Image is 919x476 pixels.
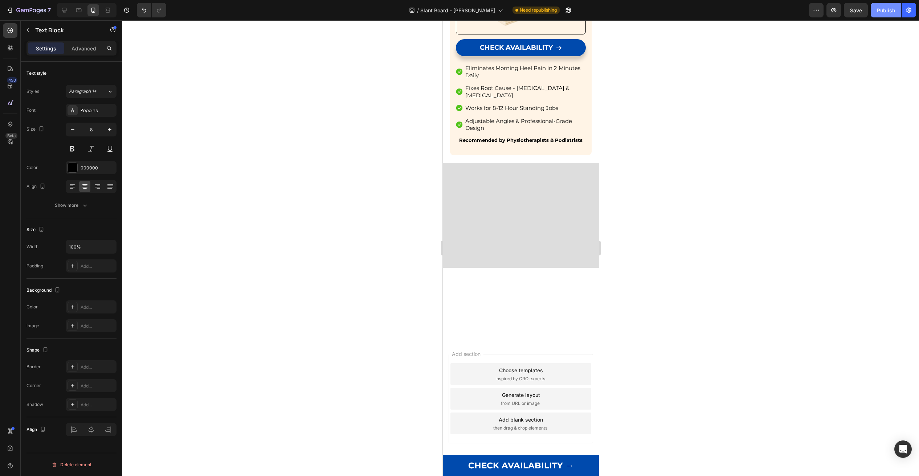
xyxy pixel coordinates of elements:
span: Slant Board - [PERSON_NAME] [420,7,495,14]
div: Add... [81,402,115,408]
div: Font [26,107,36,114]
div: Beta [5,133,17,139]
div: Size [26,124,46,134]
button: Delete element [26,459,117,471]
div: Styles [26,88,39,95]
button: Show more [26,199,117,212]
span: Need republishing [520,7,557,13]
div: Width [26,243,38,250]
div: Shadow [26,401,43,408]
div: Text style [26,70,46,77]
p: Advanced [72,45,96,52]
div: 450 [7,77,17,83]
div: Poppins [81,107,115,114]
p: 7 [48,6,51,15]
div: Undo/Redo [137,3,166,17]
div: Color [26,304,38,310]
div: Add... [81,304,115,311]
div: Add... [81,364,115,370]
div: 000000 [81,165,115,171]
button: Publish [871,3,901,17]
div: Image [26,323,39,329]
span: / [417,7,419,14]
div: Add... [81,323,115,329]
div: Add... [81,383,115,389]
div: Add... [81,263,115,270]
div: Align [26,425,47,435]
p: Text Block [35,26,97,34]
input: Auto [66,240,116,253]
div: Padding [26,263,43,269]
div: Background [26,286,62,295]
iframe: Design area [443,20,599,476]
p: Settings [36,45,56,52]
button: Paragraph 1* [66,85,117,98]
div: Color [26,164,38,171]
div: Open Intercom Messenger [894,440,912,458]
button: Save [844,3,868,17]
div: Align [26,182,47,192]
button: 7 [3,3,54,17]
div: Corner [26,382,41,389]
div: Shape [26,345,50,355]
div: Border [26,364,41,370]
div: Publish [877,7,895,14]
div: Show more [55,202,89,209]
span: Paragraph 1* [69,88,97,95]
div: Delete element [52,460,91,469]
div: Size [26,225,46,235]
span: Save [850,7,862,13]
